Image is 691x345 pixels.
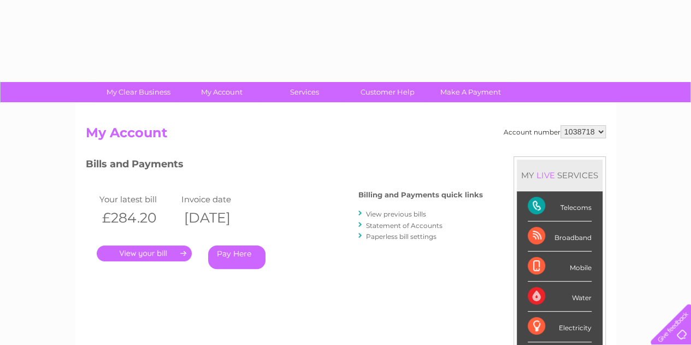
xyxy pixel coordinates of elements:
a: Statement of Accounts [366,221,442,230]
a: Pay Here [208,245,265,269]
td: Invoice date [179,192,261,207]
div: Water [528,282,592,312]
th: £284.20 [97,207,179,229]
td: Your latest bill [97,192,179,207]
div: Electricity [528,312,592,342]
a: Make A Payment [426,82,516,102]
h2: My Account [86,125,606,146]
a: My Clear Business [93,82,184,102]
div: Mobile [528,252,592,282]
div: LIVE [534,170,557,180]
th: [DATE] [179,207,261,229]
div: MY SERVICES [517,160,603,191]
a: My Account [176,82,267,102]
h4: Billing and Payments quick links [358,191,483,199]
h3: Bills and Payments [86,156,483,176]
div: Account number [504,125,606,138]
a: Services [259,82,350,102]
a: Customer Help [342,82,433,102]
a: Paperless bill settings [366,232,436,241]
div: Telecoms [528,191,592,221]
div: Broadband [528,221,592,252]
a: View previous bills [366,210,426,218]
a: . [97,245,192,261]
